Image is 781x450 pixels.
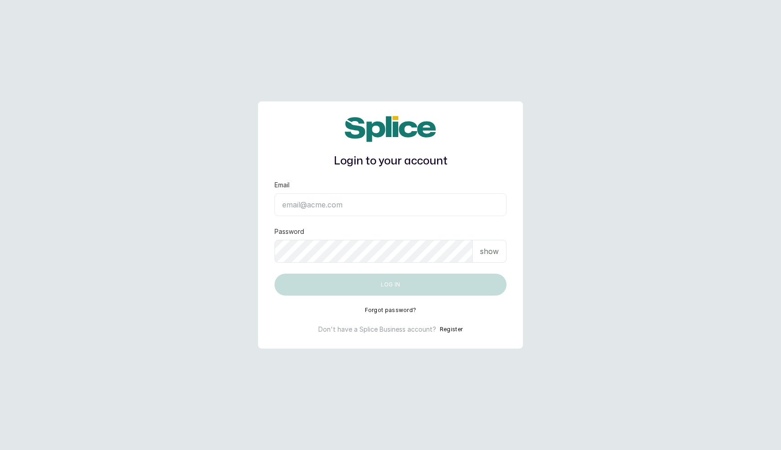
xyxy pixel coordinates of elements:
h1: Login to your account [274,153,507,169]
button: Register [440,325,463,334]
p: show [480,246,499,257]
button: Forgot password? [365,307,417,314]
p: Don't have a Splice Business account? [318,325,436,334]
input: email@acme.com [274,193,507,216]
button: Log in [274,274,507,296]
label: Password [274,227,304,236]
label: Email [274,180,290,190]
